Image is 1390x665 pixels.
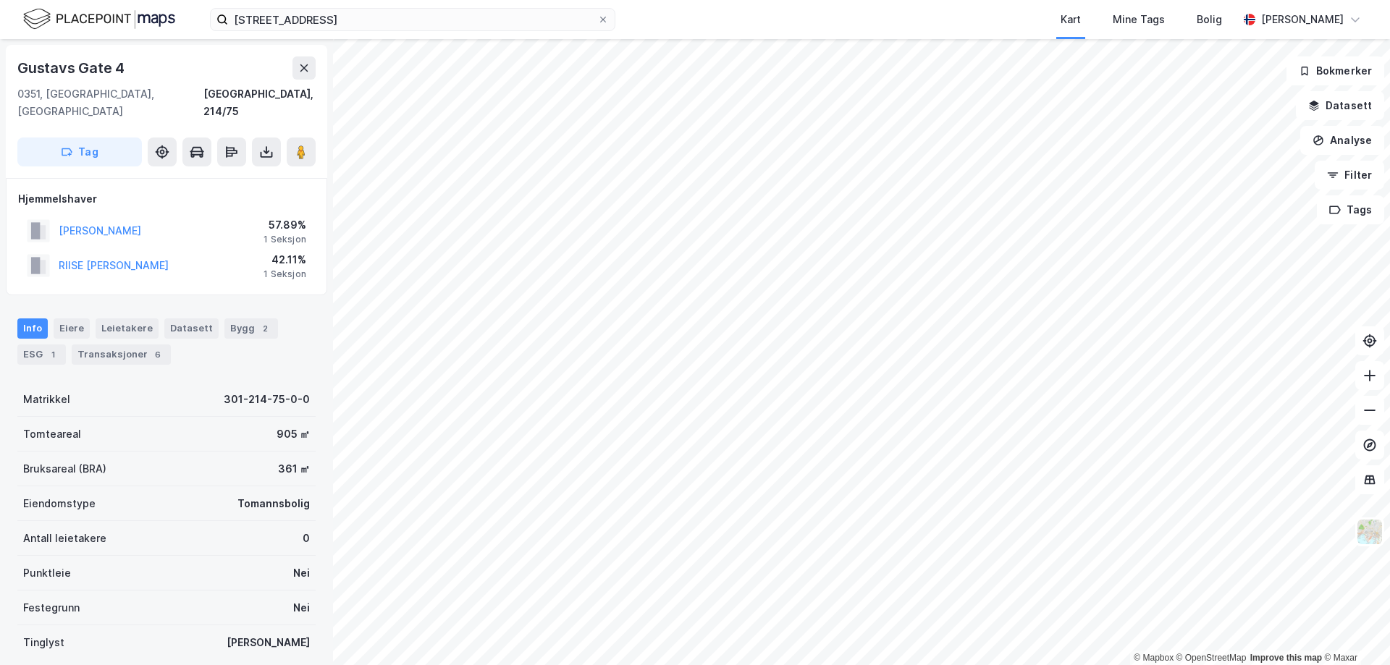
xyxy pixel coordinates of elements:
div: 1 [46,347,60,362]
div: 6 [151,347,165,362]
button: Analyse [1300,126,1384,155]
img: Z [1356,518,1383,546]
div: Tomannsbolig [237,495,310,512]
div: 57.89% [264,216,306,234]
div: 1 Seksjon [264,234,306,245]
div: Leietakere [96,318,159,339]
div: Antall leietakere [23,530,106,547]
div: Punktleie [23,564,71,582]
div: Gustavs Gate 4 [17,56,127,80]
div: Bolig [1197,11,1222,28]
div: 0351, [GEOGRAPHIC_DATA], [GEOGRAPHIC_DATA] [17,85,203,120]
a: Mapbox [1134,653,1174,663]
button: Datasett [1296,91,1384,120]
div: ESG [17,344,66,365]
div: 2 [258,321,272,336]
button: Tags [1317,195,1384,224]
div: Festegrunn [23,599,80,617]
div: [GEOGRAPHIC_DATA], 214/75 [203,85,316,120]
input: Søk på adresse, matrikkel, gårdeiere, leietakere eller personer [228,9,597,30]
button: Tag [17,137,142,166]
div: Tomteareal [23,425,81,443]
iframe: Chat Widget [1318,596,1390,665]
button: Bokmerker [1286,56,1384,85]
div: Mine Tags [1113,11,1165,28]
div: Eiendomstype [23,495,96,512]
div: Nei [293,564,310,582]
div: 361 ㎡ [278,460,310,478]
a: Improve this map [1250,653,1322,663]
div: 0 [303,530,310,547]
button: Filter [1315,161,1384,190]
div: 905 ㎡ [277,425,310,443]
div: Datasett [164,318,219,339]
div: Nei [293,599,310,617]
div: 42.11% [264,251,306,268]
div: Transaksjoner [72,344,171,365]
div: 301-214-75-0-0 [224,391,310,408]
div: Bruksareal (BRA) [23,460,106,478]
div: Matrikkel [23,391,70,408]
div: Tinglyst [23,634,64,651]
div: Bygg [224,318,278,339]
div: Hjemmelshaver [18,190,315,208]
img: logo.f888ab2527a4732fd821a326f86c7f29.svg [23,7,175,32]
div: 1 Seksjon [264,268,306,280]
div: [PERSON_NAME] [227,634,310,651]
div: Info [17,318,48,339]
div: [PERSON_NAME] [1261,11,1344,28]
div: Kart [1061,11,1081,28]
a: OpenStreetMap [1176,653,1247,663]
div: Eiere [54,318,90,339]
